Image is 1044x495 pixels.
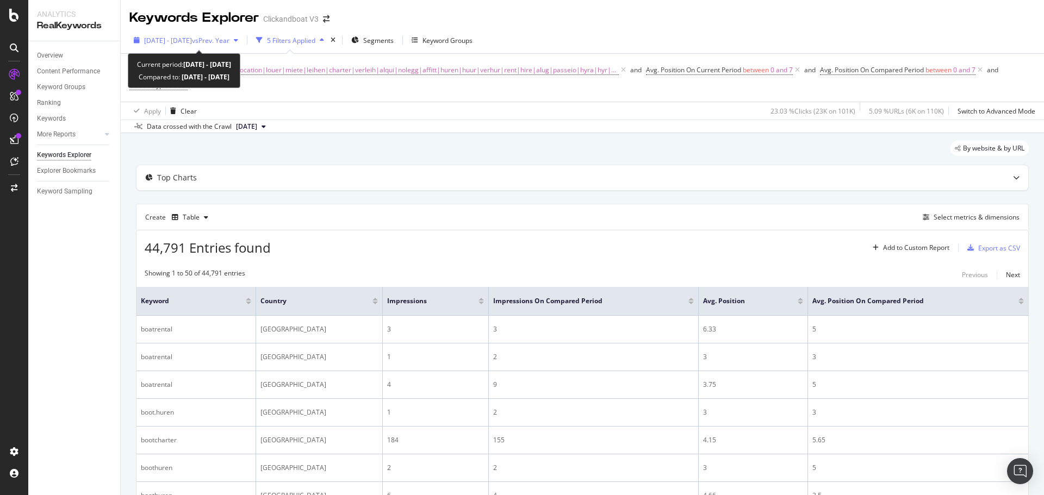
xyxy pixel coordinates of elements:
[387,296,462,306] span: Impressions
[630,65,642,74] div: and
[1006,268,1020,281] button: Next
[37,50,113,61] a: Overview
[950,141,1029,156] div: legacy label
[630,65,642,75] button: and
[141,408,251,417] div: boot.huren
[812,380,1024,390] div: 5
[137,58,231,71] div: Current period:
[934,212,1020,222] div: Select metrics & dimensions
[37,9,111,20] div: Analytics
[363,36,394,45] span: Segments
[37,82,85,93] div: Keyword Groups
[37,66,100,77] div: Content Performance
[260,435,378,445] div: [GEOGRAPHIC_DATA]
[37,129,102,140] a: More Reports
[770,106,855,116] div: 23.03 % Clicks ( 23K on 101K )
[493,296,672,306] span: Impressions On Compared Period
[820,65,924,74] span: Avg. Position On Compared Period
[804,65,816,75] button: and
[328,35,338,46] div: times
[703,324,803,334] div: 6.33
[323,15,330,23] div: arrow-right-arrow-left
[812,324,1024,334] div: 5
[703,296,781,306] span: Avg. Position
[770,62,793,78] span: 0 and 7
[144,36,192,45] span: [DATE] - [DATE]
[493,435,694,445] div: 155
[129,102,161,120] button: Apply
[804,65,816,74] div: and
[192,36,229,45] span: vs Prev. Year
[987,65,998,74] div: and
[703,352,803,362] div: 3
[141,296,229,306] span: Keyword
[260,463,378,473] div: [GEOGRAPHIC_DATA]
[703,435,803,445] div: 4.15
[493,463,694,473] div: 2
[129,9,259,27] div: Keywords Explorer
[145,268,245,281] div: Showing 1 to 50 of 44,791 entries
[37,20,111,32] div: RealKeywords
[183,214,200,221] div: Table
[37,66,113,77] a: Content Performance
[37,186,113,197] a: Keyword Sampling
[144,106,161,116] div: Apply
[141,380,251,390] div: boatrental
[493,408,694,417] div: 2
[953,62,975,78] span: 0 and 7
[37,165,96,177] div: Explorer Bookmarks
[37,165,113,177] a: Explorer Bookmarks
[1007,458,1033,484] div: Open Intercom Messenger
[387,435,484,445] div: 184
[181,106,197,116] div: Clear
[963,239,1020,256] button: Export as CSV
[37,82,113,93] a: Keyword Groups
[493,324,694,334] div: 3
[37,149,91,161] div: Keywords Explorer
[141,463,251,473] div: boothuren
[145,239,271,256] span: 44,791 Entries found
[812,352,1024,362] div: 3
[812,435,1024,445] div: 5.65
[232,120,270,133] button: [DATE]
[962,270,988,279] div: Previous
[987,65,998,75] button: and
[962,268,988,281] button: Previous
[238,62,619,78] span: location|louer|miete|leihen|charter|verleih|alqui|nolegg|affitt|huren|huur|verhur|rent|hire|alug|...
[883,245,949,251] div: Add to Custom Report
[263,14,319,24] div: Clickandboat V3
[1006,270,1020,279] div: Next
[703,380,803,390] div: 3.75
[180,72,229,82] b: [DATE] - [DATE]
[236,122,257,131] span: 2025 Jul. 13th
[925,65,952,74] span: between
[147,122,232,131] div: Data crossed with the Crawl
[129,32,243,49] button: [DATE] - [DATE]vsPrev. Year
[868,239,949,256] button: Add to Custom Report
[157,172,197,183] div: Top Charts
[37,97,61,109] div: Ranking
[183,60,231,69] b: [DATE] - [DATE]
[141,435,251,445] div: bootcharter
[812,463,1024,473] div: 5
[260,296,356,306] span: Country
[37,50,63,61] div: Overview
[869,106,944,116] div: 5.09 % URLs ( 6K on 110K )
[646,65,741,74] span: Avg. Position On Current Period
[493,352,694,362] div: 2
[953,102,1035,120] button: Switch to Advanced Mode
[37,186,92,197] div: Keyword Sampling
[260,408,378,417] div: [GEOGRAPHIC_DATA]
[407,32,477,49] button: Keyword Groups
[37,129,76,140] div: More Reports
[37,113,113,124] a: Keywords
[387,380,484,390] div: 4
[252,32,328,49] button: 5 Filters Applied
[347,32,398,49] button: Segments
[703,463,803,473] div: 3
[703,408,803,417] div: 3
[37,113,66,124] div: Keywords
[37,97,113,109] a: Ranking
[167,209,213,226] button: Table
[141,352,251,362] div: boatrental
